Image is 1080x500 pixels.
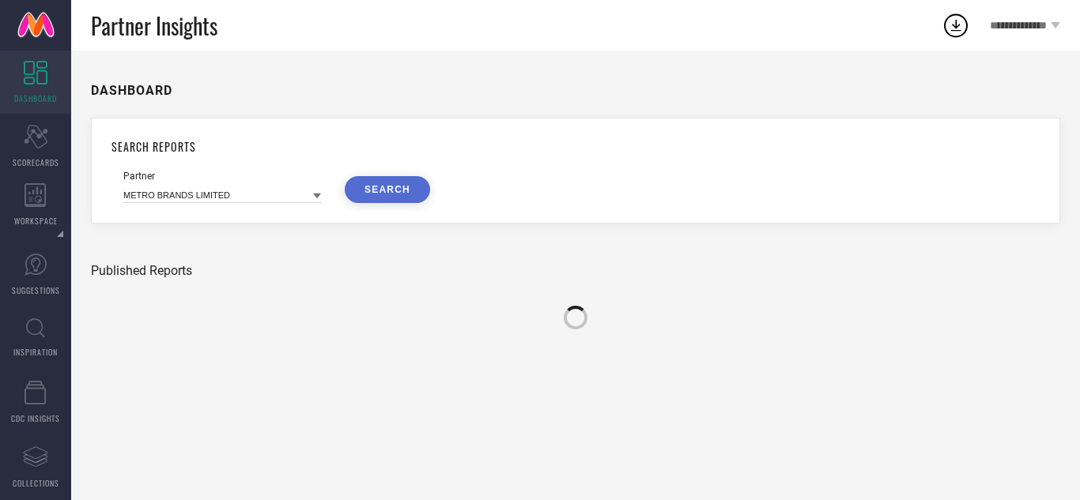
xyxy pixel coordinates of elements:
[12,284,60,296] span: SUGGESTIONS
[942,11,970,39] div: Open download list
[13,477,59,489] span: COLLECTIONS
[91,9,217,42] span: Partner Insights
[14,215,58,227] span: WORKSPACE
[91,83,172,98] h1: DASHBOARD
[13,156,59,168] span: SCORECARDS
[345,176,430,203] button: SEARCH
[13,346,58,358] span: INSPIRATION
[111,138,1040,155] h1: SEARCH REPORTS
[11,412,60,424] span: CDC INSIGHTS
[123,171,321,182] div: Partner
[91,263,1060,278] div: Published Reports
[14,92,57,104] span: DASHBOARD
